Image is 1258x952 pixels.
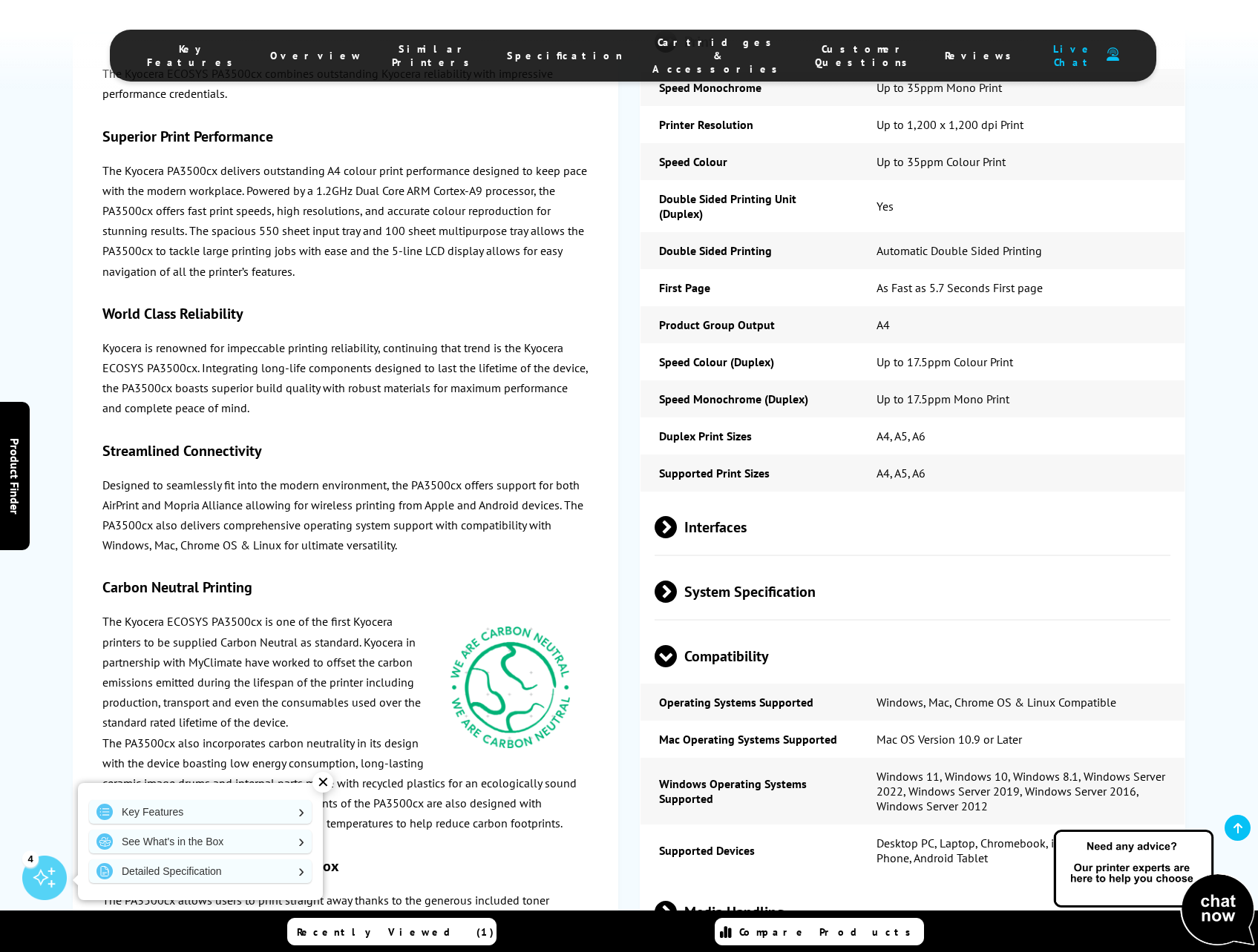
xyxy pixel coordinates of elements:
h3: Carbon Neutral Printing [102,578,588,597]
td: Windows Operating Systems Supported [641,758,858,824]
img: Open Live Chat window [1050,827,1258,949]
img: user-headset-duotone.svg [1107,47,1119,62]
td: Speed Colour [641,143,858,180]
p: The PA3500cx also incorporates carbon neutrality in its design with the device boasting low energ... [102,733,588,833]
p: The Kyocera ECOSYS PA3500cx is one of the first Kyocera printers to be supplied Carbon Neutral as... [102,612,588,733]
td: Windows, Mac, Chrome OS & Linux Compatible [858,684,1184,721]
span: Reviews [945,49,1019,62]
td: A4, A5, A6 [858,417,1184,454]
td: Desktop PC, Laptop, Chromebook, iPhone, iPad, Android Phone, Android Tablet [858,824,1184,876]
span: Media Handling [655,884,1171,939]
img: carbon_neutral.png [451,627,571,747]
span: Compatibility [655,628,1171,684]
span: System Specification [655,563,1171,619]
td: Windows 11, Windows 10, Windows 8.1, Windows Server 2022, Windows Server 2019, Windows Server 201... [858,758,1184,824]
h3: Start Printing Straight Out of the Box [102,856,588,875]
td: Up to 35ppm Colour Print [858,143,1184,180]
a: Recently Viewed (1) [287,918,497,945]
span: Overview [270,49,362,62]
td: A4, A5, A6 [858,454,1184,492]
td: Product Group Output [641,306,858,343]
p: Designed to seamlessly fit into the modern environment, the PA3500cx offers support for both AirP... [102,475,588,555]
span: Compare Products [739,925,919,939]
span: Similar Printers [392,42,477,69]
td: Yes [858,180,1184,232]
a: Key Features [89,800,312,824]
p: The PA3500cx allows users to print straight away thanks to the generous included toner cartridges... [102,890,588,951]
h3: Superior Print Performance [102,126,588,145]
td: Printer Resolution [641,106,858,143]
td: Double Sided Printing Unit (Duplex) [641,180,858,232]
span: Key Features [147,42,240,69]
td: A4 [858,306,1184,343]
td: Double Sided Printing [641,232,858,269]
td: Supported Print Sizes [641,454,858,492]
span: Live Chat [1049,42,1099,69]
p: Kyocera is renowned for impeccable printing reliability, continuing that trend is the Kyocera ECO... [102,338,588,419]
td: Duplex Print Sizes [641,417,858,454]
a: Compare Products [715,918,924,945]
td: Up to 17.5ppm Colour Print [858,343,1184,380]
td: Mac OS Version 10.9 or Later [858,721,1184,758]
td: Supported Devices [641,824,858,876]
a: Detailed Specification [89,859,312,883]
td: First Page [641,269,858,306]
span: Interfaces [655,499,1171,555]
td: As Fast as 5.7 Seconds First page [858,269,1184,306]
p: The Kyocera PA3500cx delivers outstanding A4 colour print performance designed to keep pace with ... [102,160,588,281]
a: See What's in the Box [89,830,312,853]
td: Automatic Double Sided Printing [858,232,1184,269]
span: Recently Viewed (1) [297,925,494,939]
span: Specification [507,49,623,62]
td: Speed Colour (Duplex) [641,343,858,380]
td: Operating Systems Supported [641,684,858,721]
h3: World Class Reliability [102,304,588,323]
span: Cartridges & Accessories [652,36,785,76]
span: Customer Questions [815,42,915,69]
td: Speed Monochrome (Duplex) [641,380,858,417]
span: Product Finder [7,438,22,515]
div: 4 [22,850,39,867]
td: Up to 17.5ppm Mono Print [858,380,1184,417]
td: Mac Operating Systems Supported [641,721,858,758]
td: Up to 1,200 x 1,200 dpi Print [858,106,1184,143]
h3: Streamlined Connectivity [102,440,588,460]
div: ✕ [312,772,333,793]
